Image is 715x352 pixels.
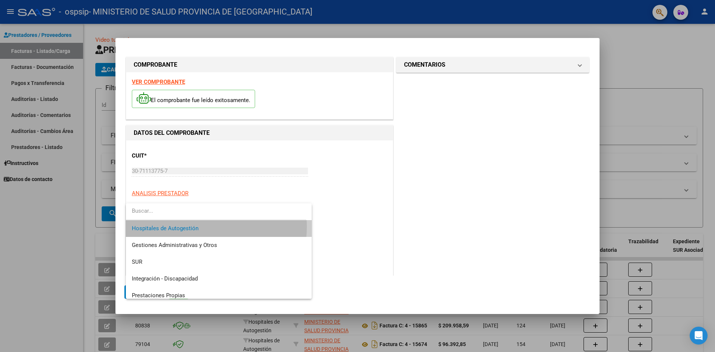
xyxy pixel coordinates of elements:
span: Gestiones Administrativas y Otros [132,242,217,248]
span: Prestaciones Propias [132,292,185,299]
input: dropdown search [126,203,306,219]
span: SUR [132,259,142,265]
div: Open Intercom Messenger [690,327,708,345]
span: Integración - Discapacidad [132,275,198,282]
span: Hospitales de Autogestión [132,225,198,232]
